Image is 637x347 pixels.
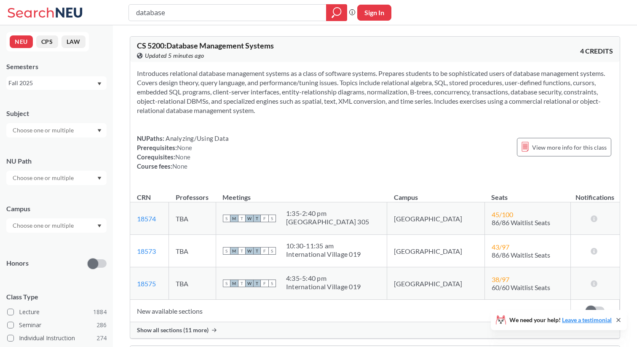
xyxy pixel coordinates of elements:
[326,4,347,21] div: magnifying glass
[492,283,550,291] span: 60/60 Waitlist Seats
[8,78,96,88] div: Fall 2025
[8,221,79,231] input: Choose one or multiple
[145,51,204,60] span: Updated 5 minutes ago
[387,202,484,235] td: [GEOGRAPHIC_DATA]
[6,204,107,213] div: Campus
[509,317,612,323] span: We need your help!
[175,153,190,161] span: None
[223,247,230,255] span: S
[97,224,102,228] svg: Dropdown arrow
[286,274,361,282] div: 4:35 - 5:40 pm
[62,35,86,48] button: LAW
[96,320,107,330] span: 286
[137,326,209,334] span: Show all sections (11 more)
[286,282,361,291] div: International Village 019
[230,247,238,255] span: M
[172,162,187,170] span: None
[223,215,230,222] span: S
[169,202,216,235] td: TBA
[286,250,361,258] div: International Village 019
[492,210,513,218] span: 45 / 100
[246,280,253,287] span: W
[6,292,107,301] span: Class Type
[246,247,253,255] span: W
[130,300,570,322] td: New available sections
[6,62,107,71] div: Semesters
[97,82,102,86] svg: Dropdown arrow
[230,280,238,287] span: M
[492,251,550,259] span: 86/86 Waitlist Seats
[6,258,29,268] p: Honors
[164,134,229,142] span: Analyzing/Using Data
[286,209,369,218] div: 1:35 - 2:40 pm
[261,280,268,287] span: F
[387,235,484,267] td: [GEOGRAPHIC_DATA]
[238,215,246,222] span: T
[6,123,107,137] div: Dropdown arrow
[268,215,276,222] span: S
[169,235,216,267] td: TBA
[484,184,570,202] th: Seats
[137,247,156,255] a: 18573
[137,134,229,171] div: NUPaths: Prerequisites: Corequisites: Course fees:
[580,46,613,56] span: 4 CREDITS
[532,142,607,153] span: View more info for this class
[492,218,550,226] span: 86/86 Waitlist Seats
[286,218,369,226] div: [GEOGRAPHIC_DATA] 305
[357,5,391,21] button: Sign In
[261,247,268,255] span: F
[492,243,509,251] span: 43 / 97
[137,280,156,288] a: 18575
[253,247,261,255] span: T
[562,316,612,323] a: Leave a testimonial
[7,320,107,331] label: Seminar
[130,322,620,338] div: Show all sections (11 more)
[137,69,613,115] section: Introduces relational database management systems as a class of software systems. Prepares studen...
[10,35,33,48] button: NEU
[97,129,102,132] svg: Dropdown arrow
[8,173,79,183] input: Choose one or multiple
[253,215,261,222] span: T
[216,184,387,202] th: Meetings
[7,307,107,317] label: Lecture
[246,215,253,222] span: W
[6,76,107,90] div: Fall 2025Dropdown arrow
[230,215,238,222] span: M
[93,307,107,317] span: 1884
[286,242,361,250] div: 10:30 - 11:35 am
[387,267,484,300] td: [GEOGRAPHIC_DATA]
[570,184,619,202] th: Notifications
[97,177,102,180] svg: Dropdown arrow
[6,218,107,233] div: Dropdown arrow
[268,280,276,287] span: S
[135,5,320,20] input: Class, professor, course number, "phrase"
[6,171,107,185] div: Dropdown arrow
[492,275,509,283] span: 38 / 97
[169,267,216,300] td: TBA
[177,144,192,151] span: None
[36,35,58,48] button: CPS
[238,280,246,287] span: T
[137,41,274,50] span: CS 5200 : Database Management Systems
[253,280,261,287] span: T
[8,125,79,135] input: Choose one or multiple
[387,184,484,202] th: Campus
[332,7,342,19] svg: magnifying glass
[137,193,151,202] div: CRN
[261,215,268,222] span: F
[137,215,156,223] a: 18574
[6,156,107,166] div: NU Path
[238,247,246,255] span: T
[169,184,216,202] th: Professors
[6,109,107,118] div: Subject
[268,247,276,255] span: S
[7,333,107,344] label: Individual Instruction
[96,334,107,343] span: 274
[223,280,230,287] span: S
